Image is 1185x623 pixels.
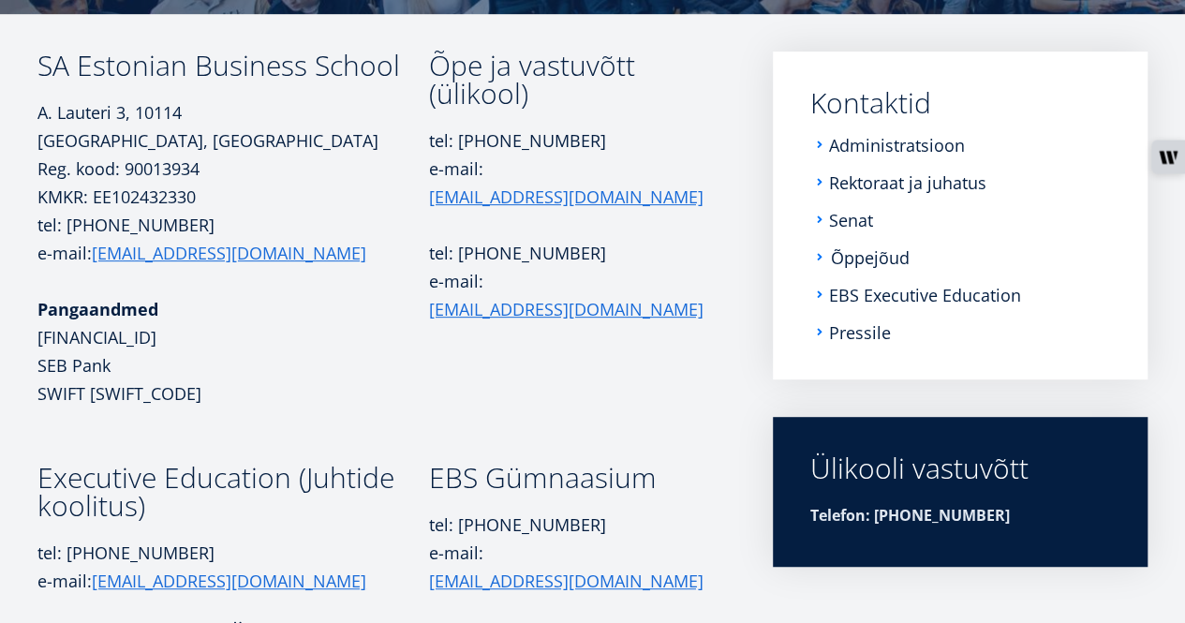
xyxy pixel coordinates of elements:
[92,239,366,267] a: [EMAIL_ADDRESS][DOMAIN_NAME]
[829,323,891,342] a: Pressile
[37,52,428,80] h3: SA Estonian Business School
[810,89,1110,117] a: Kontaktid
[428,239,718,267] p: tel: [PHONE_NUMBER]
[428,511,718,595] p: tel: [PHONE_NUMBER] e-mail:
[37,539,428,595] p: tel: [PHONE_NUMBER] e-mail:
[37,295,428,408] p: [FINANCIAL_ID] SEB Pank SWIFT [SWIFT_CODE]
[37,298,158,320] strong: Pangaandmed
[829,173,986,192] a: Rektoraat ja juhatus
[37,183,428,211] p: KMKR: EE102432330
[428,126,718,211] p: tel: [PHONE_NUMBER] e-mail:
[829,211,873,230] a: Senat
[428,183,703,211] a: [EMAIL_ADDRESS][DOMAIN_NAME]
[37,211,428,267] p: tel: [PHONE_NUMBER] e-mail:
[428,52,718,108] h3: Õpe ja vastuvõtt (ülikool)
[92,567,366,595] a: [EMAIL_ADDRESS][DOMAIN_NAME]
[829,136,965,155] a: Administratsioon
[810,505,1010,526] strong: Telefon: [PHONE_NUMBER]
[428,567,703,595] a: [EMAIL_ADDRESS][DOMAIN_NAME]
[428,295,703,323] a: [EMAIL_ADDRESS][DOMAIN_NAME]
[428,267,718,323] p: e-mail:
[829,286,1021,304] a: EBS Executive Education
[37,464,428,520] h3: Executive Education (Juhtide koolitus)
[37,98,428,183] p: A. Lauteri 3, 10114 [GEOGRAPHIC_DATA], [GEOGRAPHIC_DATA] Reg. kood: 90013934
[831,248,910,267] a: Õppejõud
[428,464,718,492] h3: EBS Gümnaasium
[810,454,1110,482] div: Ülikooli vastuvõtt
